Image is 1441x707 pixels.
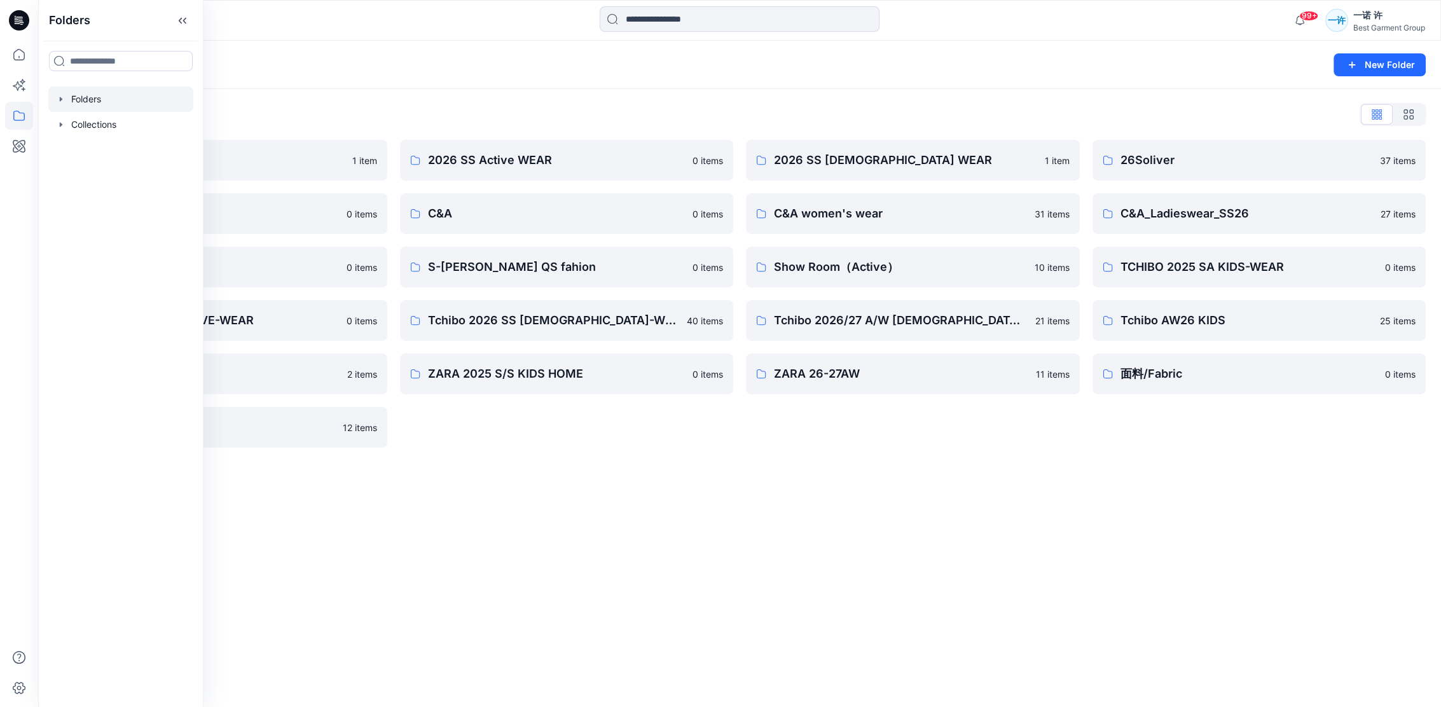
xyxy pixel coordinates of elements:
button: New Folder [1334,53,1426,76]
p: C&A_Ladieswear_SS26 [1120,205,1374,223]
p: [GEOGRAPHIC_DATA] [81,418,335,436]
p: Tchibo 2026 SS ACTIVE-WEAR [81,312,339,329]
a: [GEOGRAPHIC_DATA]12 items [53,407,387,448]
p: 0 items [693,367,723,381]
p: 11 items [1036,367,1070,381]
p: 1 item [1045,154,1070,167]
a: 26Soliver37 items [1093,140,1426,181]
p: 面料/Fabric [1120,365,1378,383]
p: 2026 SS Active WEAR [428,151,686,169]
a: Block Pattern0 items [53,193,387,234]
a: 2026 SS Active WEAR0 items [400,140,734,181]
p: 27 items [1381,207,1416,221]
p: 0 items [693,261,723,274]
a: C&A0 items [400,193,734,234]
p: NKD [81,258,339,276]
p: 25 items [1380,314,1416,327]
p: 2026 Kid （ZARA） [81,151,345,169]
p: S-[PERSON_NAME] QS fahion [428,258,686,276]
span: 99+ [1299,11,1318,21]
p: Block Pattern [81,205,339,223]
div: Best Garment Group [1353,23,1425,32]
p: Show Room（Active） [774,258,1027,276]
p: 37 items [1380,154,1416,167]
div: 一诺 许 [1353,8,1425,23]
p: 12 items [343,421,377,434]
p: C&A [428,205,686,223]
p: 2026 SS [DEMOGRAPHIC_DATA] WEAR [774,151,1037,169]
div: 一许 [1325,9,1348,32]
p: 0 items [347,261,377,274]
a: Tchibo 2026 SS ACTIVE-WEAR0 items [53,300,387,341]
a: TCHIBO 2025 SA KIDS-WEAR0 items [1093,247,1426,287]
p: Tchibo（ODM） [81,365,340,383]
p: 26Soliver [1120,151,1373,169]
a: ZARA 2025 S/S KIDS HOME0 items [400,353,734,394]
a: Tchibo 2026/27 A/W [DEMOGRAPHIC_DATA]-WEAR21 items [746,300,1080,341]
p: TCHIBO 2025 SA KIDS-WEAR [1120,258,1378,276]
p: 0 items [693,207,723,221]
a: Show Room（Active）10 items [746,247,1080,287]
a: C&A_Ladieswear_SS2627 items [1093,193,1426,234]
p: 31 items [1035,207,1070,221]
p: Tchibo 2026 SS [DEMOGRAPHIC_DATA]-WEAR [428,312,680,329]
p: 0 items [1385,367,1416,381]
a: 面料/Fabric0 items [1093,353,1426,394]
a: Tchibo AW26 KIDS25 items [1093,300,1426,341]
a: 2026 Kid （ZARA）1 item [53,140,387,181]
p: 0 items [1385,261,1416,274]
a: C&A women's wear31 items [746,193,1080,234]
p: 0 items [693,154,723,167]
p: 21 items [1035,314,1070,327]
p: 0 items [347,207,377,221]
p: 0 items [347,314,377,327]
p: 40 items [687,314,723,327]
a: S-[PERSON_NAME] QS fahion0 items [400,247,734,287]
p: 1 item [352,154,377,167]
p: Tchibo AW26 KIDS [1120,312,1373,329]
p: ZARA 2025 S/S KIDS HOME [428,365,686,383]
a: NKD0 items [53,247,387,287]
p: Tchibo 2026/27 A/W [DEMOGRAPHIC_DATA]-WEAR [774,312,1028,329]
a: Tchibo 2026 SS [DEMOGRAPHIC_DATA]-WEAR40 items [400,300,734,341]
p: 2 items [347,367,377,381]
a: ZARA 26-27AW11 items [746,353,1080,394]
p: ZARA 26-27AW [774,365,1028,383]
a: Tchibo（ODM）2 items [53,353,387,394]
p: C&A women's wear [774,205,1027,223]
p: 10 items [1035,261,1070,274]
a: 2026 SS [DEMOGRAPHIC_DATA] WEAR1 item [746,140,1080,181]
